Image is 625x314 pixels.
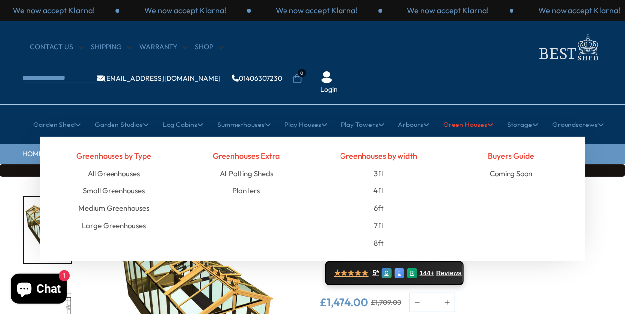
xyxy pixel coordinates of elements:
[374,182,384,199] a: 4ft
[374,234,384,251] a: 8ft
[325,261,464,285] a: ★★★★★ 5* G E R 144+ Reviews
[23,196,72,264] div: 1 / 9
[407,268,417,278] div: R
[444,112,494,137] a: Green Houses
[453,147,570,165] h4: Buyers Guide
[508,112,539,137] a: Storage
[30,42,84,52] a: CONTACT US
[538,5,620,16] p: We now accept Klarna!
[88,165,140,182] a: All Greenhouses
[292,74,302,84] a: 0
[374,217,384,234] a: 7ft
[78,199,149,217] a: Medium Greenhouses
[140,42,188,52] a: Warranty
[407,5,489,16] p: We now accept Klarna!
[8,274,70,306] inbox-online-store-chat: Shopify online store chat
[232,75,283,82] a: 01406307230
[97,75,221,82] a: [EMAIL_ADDRESS][DOMAIN_NAME]
[95,112,149,137] a: Garden Studios
[144,5,226,16] p: We now accept Klarna!
[218,112,271,137] a: Summerhouses
[320,297,369,308] ins: £1,474.00
[163,112,204,137] a: Log Cabins
[34,112,81,137] a: Garden Shed
[371,299,402,306] del: £1,709.00
[382,268,392,278] div: G
[23,149,43,159] a: HOME
[220,165,273,182] a: All Potting Sheds
[276,5,357,16] p: We now accept Klarna!
[232,182,260,199] a: Planters
[82,217,146,234] a: Large Greenhouses
[187,147,305,165] h4: Greenhouses Extra
[490,165,533,182] a: Coming Soon
[533,31,603,63] img: logo
[374,165,384,182] a: 3ft
[436,269,462,277] span: Reviews
[55,147,173,165] h4: Greenhouses by Type
[83,182,145,199] a: Small Greenhouses
[374,199,384,217] a: 6ft
[119,5,251,16] div: 1 / 3
[334,268,369,278] span: ★★★★★
[420,269,434,277] span: 144+
[13,5,95,16] p: We now accept Klarna!
[298,69,306,77] span: 0
[24,197,71,263] img: Holkham16x6000highopen_ad1fa724-f583-4489-9ad5-3a27cb7d85f2_200x200.jpg
[320,147,438,165] h4: Greenhouses by width
[321,71,333,83] img: User Icon
[251,5,382,16] div: 2 / 3
[553,112,604,137] a: Groundscrews
[395,268,404,278] div: E
[398,112,430,137] a: Arbours
[285,112,328,137] a: Play Houses
[321,85,338,95] a: Login
[91,42,132,52] a: Shipping
[195,42,224,52] a: Shop
[382,5,513,16] div: 3 / 3
[341,112,385,137] a: Play Towers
